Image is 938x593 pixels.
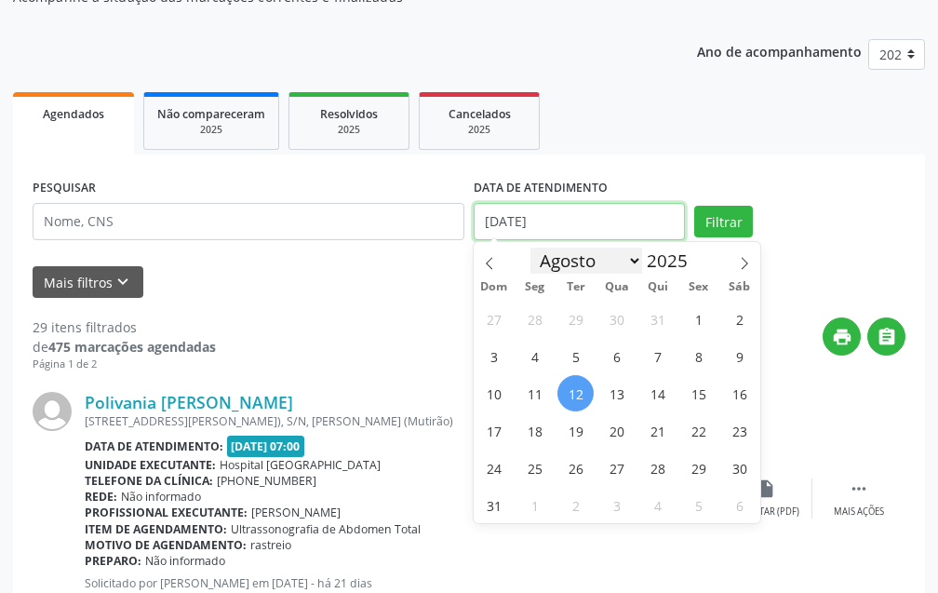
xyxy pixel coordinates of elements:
span: Agosto 31, 2025 [476,487,512,523]
span: Julho 31, 2025 [639,301,676,337]
span: Não informado [121,489,201,505]
span: Sáb [719,281,760,293]
button: Filtrar [694,206,753,237]
button: Mais filtroskeyboard_arrow_down [33,266,143,299]
div: de [33,337,216,357]
span: [PHONE_NUMBER] [217,473,316,489]
strong: 475 marcações agendadas [48,338,216,356]
span: Julho 30, 2025 [598,301,635,337]
span: Agosto 12, 2025 [557,375,594,411]
span: Agosto 6, 2025 [598,338,635,374]
span: [DATE] 07:00 [227,436,305,457]
b: Preparo: [85,553,141,569]
select: Month [530,248,642,274]
span: Setembro 4, 2025 [639,487,676,523]
span: Agosto 20, 2025 [598,412,635,449]
i:  [877,327,897,347]
span: Dom [474,281,515,293]
span: rastreio [250,537,291,553]
span: Agosto 4, 2025 [516,338,553,374]
div: 29 itens filtrados [33,317,216,337]
span: Agosto 9, 2025 [721,338,757,374]
b: Profissional executante: [85,505,248,520]
div: 2025 [157,123,265,137]
span: Agosto 29, 2025 [680,450,717,486]
span: Julho 28, 2025 [516,301,553,337]
button: print [823,317,861,356]
i:  [849,478,869,499]
label: DATA DE ATENDIMENTO [474,174,608,203]
p: Solicitado por [PERSON_NAME] em [DATE] - há 21 dias [85,575,626,591]
span: Agosto 8, 2025 [680,338,717,374]
i: print [832,327,852,347]
img: img [33,392,72,431]
span: Agosto 21, 2025 [639,412,676,449]
span: Setembro 2, 2025 [557,487,594,523]
span: Julho 29, 2025 [557,301,594,337]
span: Agosto 3, 2025 [476,338,512,374]
span: Agosto 18, 2025 [516,412,553,449]
span: Cancelados [449,106,511,122]
input: Selecione um intervalo [474,203,685,240]
span: Agosto 16, 2025 [721,375,757,411]
div: 2025 [302,123,395,137]
span: Hospital [GEOGRAPHIC_DATA] [220,457,381,473]
span: Agosto 27, 2025 [598,450,635,486]
span: Agosto 25, 2025 [516,450,553,486]
b: Telefone da clínica: [85,473,213,489]
span: Agosto 5, 2025 [557,338,594,374]
span: Ultrassonografia de Abdomen Total [231,521,421,537]
span: Agosto 23, 2025 [721,412,757,449]
b: Data de atendimento: [85,438,223,454]
span: Agendados [43,106,104,122]
div: 2025 [433,123,526,137]
span: Setembro 1, 2025 [516,487,553,523]
span: Setembro 3, 2025 [598,487,635,523]
div: Exportar (PDF) [732,505,799,519]
span: Não compareceram [157,106,265,122]
i: keyboard_arrow_down [113,272,133,292]
span: Ter [556,281,596,293]
span: Agosto 10, 2025 [476,375,512,411]
span: Não informado [145,553,225,569]
span: Agosto 22, 2025 [680,412,717,449]
p: Ano de acompanhamento [697,39,862,62]
span: Agosto 24, 2025 [476,450,512,486]
span: Resolvidos [320,106,378,122]
span: Agosto 30, 2025 [721,450,757,486]
span: Agosto 11, 2025 [516,375,553,411]
span: Agosto 13, 2025 [598,375,635,411]
span: Agosto 1, 2025 [680,301,717,337]
div: Mais ações [834,505,884,519]
span: Agosto 7, 2025 [639,338,676,374]
span: Agosto 14, 2025 [639,375,676,411]
b: Motivo de agendamento: [85,537,247,553]
span: Agosto 15, 2025 [680,375,717,411]
b: Rede: [85,489,117,505]
a: Polivania [PERSON_NAME] [85,392,293,412]
b: Item de agendamento: [85,521,227,537]
span: Sex [678,281,719,293]
span: Agosto 2, 2025 [721,301,757,337]
button:  [867,317,905,356]
div: Página 1 de 2 [33,357,216,372]
span: [PERSON_NAME] [251,505,341,520]
b: Unidade executante: [85,457,216,473]
span: Qua [596,281,637,293]
span: Julho 27, 2025 [476,301,512,337]
span: Agosto 19, 2025 [557,412,594,449]
div: [STREET_ADDRESS][PERSON_NAME]), S/N, [PERSON_NAME] (Mutirão) [85,413,626,429]
span: Agosto 28, 2025 [639,450,676,486]
span: Setembro 5, 2025 [680,487,717,523]
span: Agosto 17, 2025 [476,412,512,449]
span: Qui [637,281,678,293]
span: Seg [515,281,556,293]
input: Nome, CNS [33,203,464,240]
span: Setembro 6, 2025 [721,487,757,523]
label: PESQUISAR [33,174,96,203]
i: insert_drive_file [756,478,776,499]
input: Year [642,249,703,273]
span: Agosto 26, 2025 [557,450,594,486]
